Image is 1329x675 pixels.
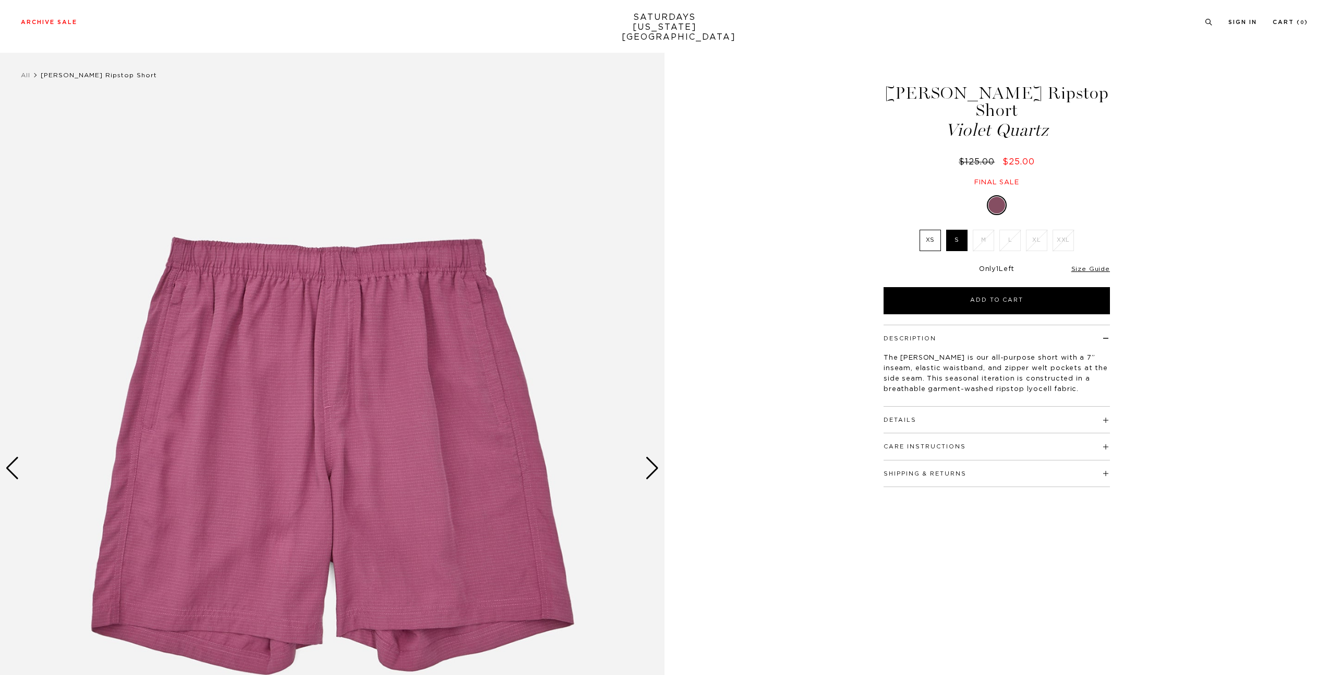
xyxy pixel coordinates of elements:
a: Cart (0) [1273,19,1308,25]
button: Add to Cart [884,287,1110,314]
a: Sign In [1228,19,1257,25]
div: Final sale [882,178,1111,187]
del: $125.00 [959,158,999,166]
small: 0 [1300,20,1304,25]
label: XS [920,230,941,251]
div: Only Left [884,265,1110,274]
span: Violet Quartz [882,122,1111,139]
a: All [21,72,30,78]
div: Next slide [645,457,659,480]
a: Size Guide [1071,266,1110,272]
div: Previous slide [5,457,19,480]
span: 1 [996,266,999,273]
p: The [PERSON_NAME] is our all-purpose short with a 7” inseam, elastic waistband, and zipper welt p... [884,353,1110,395]
a: Archive Sale [21,19,77,25]
button: Care Instructions [884,444,966,449]
button: Shipping & Returns [884,471,966,477]
a: SATURDAYS[US_STATE][GEOGRAPHIC_DATA] [622,13,708,42]
span: [PERSON_NAME] Ripstop Short [41,72,157,78]
span: $25.00 [1002,158,1035,166]
label: S [946,230,968,251]
h1: [PERSON_NAME] Ripstop Short [882,85,1111,139]
button: Details [884,417,916,423]
button: Description [884,336,936,341]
